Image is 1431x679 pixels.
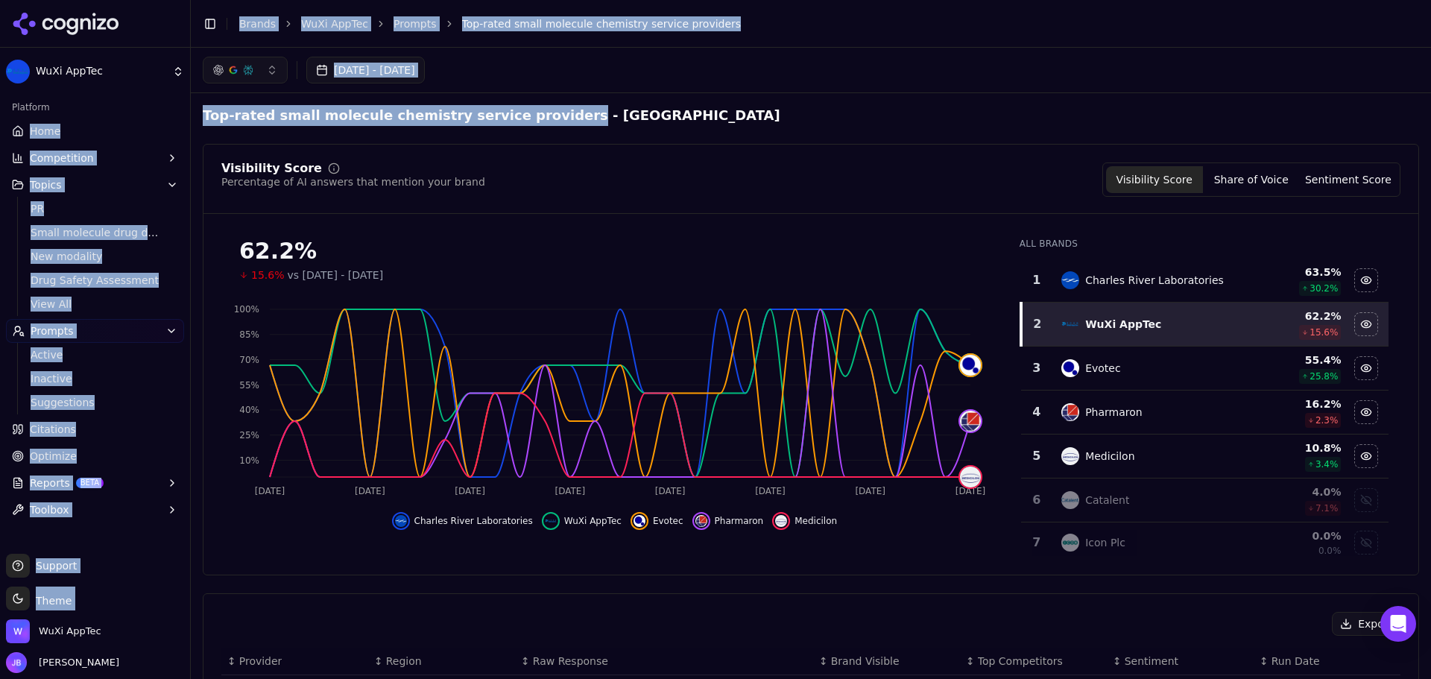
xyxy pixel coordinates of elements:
img: WuXi AppTec [6,619,30,643]
button: Hide wuxi apptec data [1354,312,1378,336]
tspan: 85% [239,329,259,340]
div: 16.2 % [1245,397,1341,411]
div: 7 [1027,534,1047,552]
button: Hide evotec data [1354,356,1378,380]
tspan: 55% [239,380,259,391]
img: wuxi apptec [545,515,557,527]
button: Sentiment Score [1300,166,1397,193]
tspan: [DATE] [955,486,986,496]
a: Brands [239,18,276,30]
span: Reports [30,476,70,490]
div: ↕Sentiment [1113,654,1248,669]
span: 7.1 % [1315,502,1339,514]
span: vs [DATE] - [DATE] [287,268,383,282]
span: View All [31,297,160,312]
div: 1 [1027,271,1047,289]
span: Region [386,654,422,669]
tr: 3evotecEvotec55.4%25.8%Hide evotec data [1021,347,1389,391]
span: [PERSON_NAME] [33,656,119,669]
div: Icon Plc [1085,535,1125,550]
tspan: [DATE] [355,486,385,496]
span: Prompts [31,323,74,338]
tr: 1charles river laboratoriesCharles River Laboratories63.5%30.2%Hide charles river laboratories data [1021,259,1389,303]
div: Charles River Laboratories [1085,273,1224,288]
tspan: 10% [239,455,259,466]
button: Prompts [6,319,184,343]
span: Sentiment [1125,654,1178,669]
div: 4.0 % [1245,484,1341,499]
span: WuXi AppTec [39,625,101,638]
span: Provider [239,654,282,669]
span: Top Competitors [978,654,1063,669]
div: All Brands [1020,238,1389,250]
th: Run Date [1254,648,1400,675]
span: Competition [30,151,94,165]
tr: 7icon plcIcon Plc0.0%0.0%Show icon plc data [1021,522,1389,563]
button: Hide wuxi apptec data [542,512,622,530]
tspan: 40% [239,405,259,415]
div: Data table [1020,259,1389,563]
span: Support [30,558,77,573]
img: medicilon [1061,447,1079,465]
div: Catalent [1085,493,1129,508]
tspan: [DATE] [555,486,586,496]
span: WuXi AppTec [564,515,622,527]
button: Hide charles river laboratories data [392,512,533,530]
span: 15.6% [251,268,284,282]
img: Josef Bookert [6,652,27,673]
a: Inactive [25,368,166,389]
th: Region [368,648,515,675]
span: New modality [31,249,160,264]
img: evotec [960,355,981,376]
button: Toolbox [6,498,184,522]
a: Active [25,344,166,365]
img: catalent [1061,491,1079,509]
span: Brand Visible [831,654,900,669]
button: Share of Voice [1203,166,1300,193]
div: WuXi AppTec [1085,317,1161,332]
div: 63.5 % [1245,265,1341,280]
button: Hide medicilon data [772,512,837,530]
div: Percentage of AI answers that mention your brand [221,174,485,189]
span: 3.4 % [1315,458,1339,470]
span: Suggestions [31,395,160,410]
div: 0.0 % [1245,528,1341,543]
div: Platform [6,95,184,119]
div: 6 [1027,491,1047,509]
img: pharmaron [960,411,981,432]
button: Open user button [6,652,119,673]
div: 5 [1027,447,1047,465]
span: 15.6 % [1310,326,1338,338]
div: 62.2% [239,238,990,265]
button: Visibility Score [1106,166,1203,193]
span: Charles River Laboratories [414,515,533,527]
div: ↕Run Date [1260,654,1394,669]
span: 25.8 % [1310,370,1338,382]
button: Hide pharmaron data [1354,400,1378,424]
div: 4 [1027,403,1047,421]
a: Citations [6,417,184,441]
a: Drug Safety Assessment [25,270,166,291]
a: Prompts [394,16,437,31]
img: WuXi AppTec [6,60,30,83]
div: ↕Raw Response [521,654,807,669]
span: Toolbox [30,502,69,517]
button: Show icon plc data [1354,531,1378,555]
a: New modality [25,246,166,267]
span: Raw Response [533,654,608,669]
tspan: 25% [239,430,259,440]
img: pharmaron [695,515,707,527]
th: Top Competitors [960,648,1107,675]
img: charles river laboratories [395,515,407,527]
div: 10.8 % [1245,440,1341,455]
span: Topics [30,177,62,192]
button: ReportsBETA [6,471,184,495]
span: Small molecule drug discovery and development [31,225,160,240]
span: Pharmaron [715,515,764,527]
tspan: [DATE] [755,486,786,496]
button: [DATE] - [DATE] [306,57,425,83]
span: Run Date [1272,654,1320,669]
span: WuXi AppTec [36,65,166,78]
a: PR [25,198,166,219]
tr: 6catalentCatalent4.0%7.1%Show catalent data [1021,479,1389,522]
